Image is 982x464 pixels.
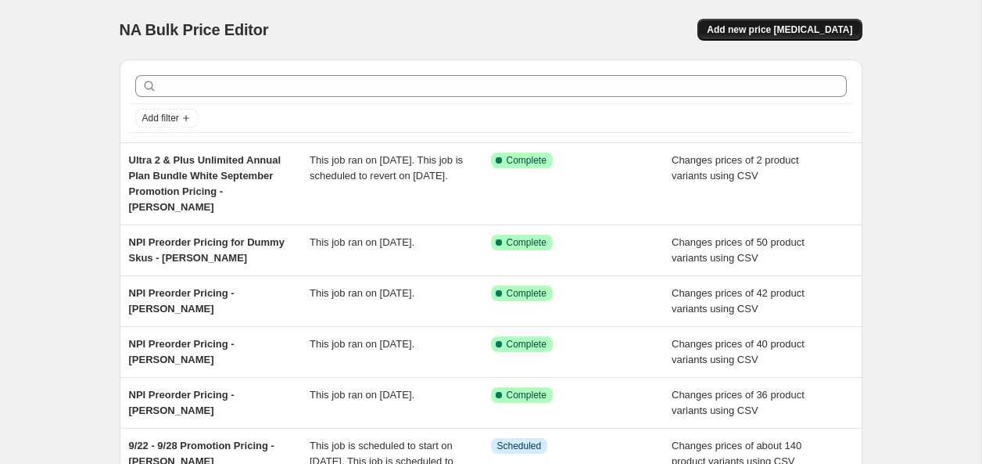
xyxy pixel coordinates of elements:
span: Complete [507,338,547,351]
span: Complete [507,154,547,167]
span: This job ran on [DATE]. [310,338,414,350]
span: This job ran on [DATE]. [310,287,414,299]
span: Changes prices of 40 product variants using CSV [672,338,805,365]
span: NPI Preorder Pricing - [PERSON_NAME] [129,338,235,365]
span: NPI Preorder Pricing - [PERSON_NAME] [129,389,235,416]
span: Changes prices of 50 product variants using CSV [672,236,805,264]
span: Scheduled [497,440,542,452]
span: Add filter [142,112,179,124]
span: Ultra 2 & Plus Unlimited Annual Plan Bundle White September Promotion Pricing - [PERSON_NAME] [129,154,281,213]
span: Changes prices of 2 product variants using CSV [672,154,799,182]
span: This job ran on [DATE]. This job is scheduled to revert on [DATE]. [310,154,463,182]
span: Changes prices of 42 product variants using CSV [672,287,805,315]
span: NPI Preorder Pricing for Dummy Skus - [PERSON_NAME] [129,236,285,264]
span: NA Bulk Price Editor [120,21,269,38]
button: Add filter [135,109,198,128]
span: Complete [507,287,547,300]
span: This job ran on [DATE]. [310,389,414,401]
span: Changes prices of 36 product variants using CSV [672,389,805,416]
button: Add new price [MEDICAL_DATA] [697,19,862,41]
span: This job ran on [DATE]. [310,236,414,248]
span: Complete [507,389,547,401]
span: NPI Preorder Pricing - [PERSON_NAME] [129,287,235,315]
span: Complete [507,236,547,249]
span: Add new price [MEDICAL_DATA] [707,23,852,36]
